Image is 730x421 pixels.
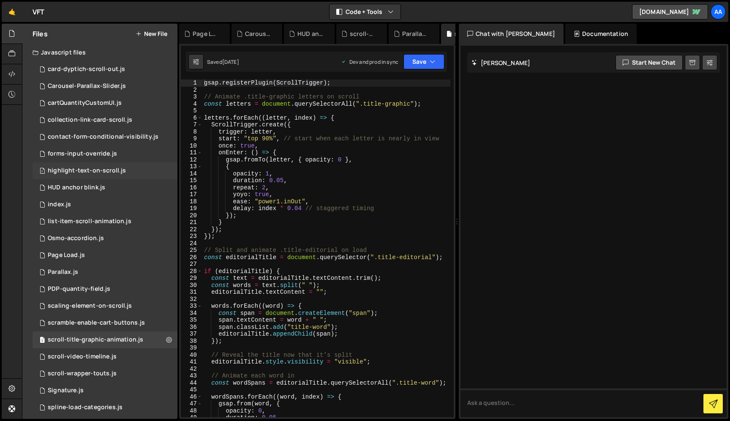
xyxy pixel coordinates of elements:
div: 5 [181,107,202,115]
div: 25 [181,247,202,254]
div: Parallax.js [402,30,429,38]
div: 13746/43864.js [33,128,177,145]
div: 48 [181,407,202,415]
div: 37 [181,331,202,338]
div: 13746/40837.js [33,399,177,416]
div: 38 [181,338,202,345]
div: highlight-text-on-scroll.js [48,167,126,175]
div: cartQuantityCustomUI.js [48,99,122,107]
button: Save [403,54,444,69]
span: 1 [40,168,45,175]
div: 31 [181,289,202,296]
div: VFT [33,7,44,17]
div: index.js [48,201,71,208]
div: 35 [181,317,202,324]
div: Page Load.js [48,252,85,259]
div: scroll-title-graphic-animation.js [455,30,482,38]
div: 40 [181,352,202,359]
div: 15 [181,177,202,184]
div: HUD anchor blink.js [297,30,324,38]
div: 17 [181,191,202,198]
div: 13 [181,163,202,170]
div: Chat with [PERSON_NAME] [459,24,564,44]
div: scroll-wrapper-touts.js [350,30,377,38]
button: Start new chat [616,55,683,70]
div: 12 [181,156,202,164]
div: scroll-video-timeline.js [48,353,117,361]
div: Osmo-accordion.js [48,235,104,242]
div: 10 [181,142,202,150]
a: 🤙 [2,2,22,22]
div: forms-input-override.js [48,150,117,158]
div: card-dyptich-scroll-out.js [48,66,125,73]
div: PDP-quantity-field.js [48,285,110,293]
div: Carousel-Parallax-Slider.js [48,82,126,90]
div: 13746/44289.js [33,247,177,264]
div: contact-form-conditional-visibility.js [48,133,158,141]
div: 23 [181,233,202,240]
div: 1 [181,79,202,87]
div: 26 [181,254,202,261]
div: 6 [181,115,202,122]
div: 13746/41375.js [33,162,177,179]
div: spline-load-categories.js [48,404,123,411]
button: Code + Tools [330,4,400,19]
div: 13746/44263.js [33,78,177,95]
div: 11 [181,149,202,156]
div: scaling-element-on-scroll.js [48,302,132,310]
div: Dev and prod in sync [341,58,398,66]
div: 13746/41377.js [33,298,177,314]
div: [DATE] [222,58,239,66]
div: 13746/41381.js [33,348,177,365]
div: 21 [181,219,202,226]
div: scroll-title-graphic-animation.js [48,336,143,344]
div: 13746/44007.js [33,179,177,196]
div: 39 [181,344,202,352]
h2: [PERSON_NAME] [471,59,530,67]
div: 27 [181,261,202,268]
div: 43 [181,372,202,380]
div: 22 [181,226,202,233]
div: 47 [181,400,202,407]
div: Page Load.js [193,30,220,38]
div: 13746/41382.js [33,281,177,298]
div: 13746/39476.js [33,230,177,247]
h2: Files [33,29,48,38]
div: Saved [207,58,239,66]
div: 8 [181,128,202,136]
div: 29 [181,275,202,282]
div: 7 [181,121,202,128]
div: 32 [181,296,202,303]
div: 36 [181,324,202,331]
div: 34 [181,310,202,317]
div: 20 [181,212,202,219]
div: 13746/41301.js [33,112,177,128]
div: 18 [181,198,202,205]
span: 1 [40,337,45,344]
a: AA [711,4,726,19]
div: 13746/34750.js [33,382,177,399]
div: Parallax.js [48,268,78,276]
div: 41 [181,358,202,366]
div: 13746/43556.js [33,145,177,162]
div: 13746/43919.js [33,331,177,348]
div: HUD anchor blink.js [48,184,105,191]
button: New File [136,30,167,37]
div: 19 [181,205,202,212]
div: 28 [181,268,202,275]
div: 24 [181,240,202,247]
a: [DOMAIN_NAME] [632,4,708,19]
div: 9 [181,135,202,142]
div: 13746/43920.js [33,264,177,281]
div: 2 [181,87,202,94]
div: scramble-enable-cart-buttons.js [48,319,145,327]
div: 16 [181,184,202,191]
div: 13746/41295.js [33,61,177,78]
div: Documentation [565,24,637,44]
div: 33 [181,303,202,310]
div: 3 [181,93,202,101]
div: Signature.js [48,387,84,394]
div: 46 [181,394,202,401]
div: 13746/43980.js [33,365,177,382]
